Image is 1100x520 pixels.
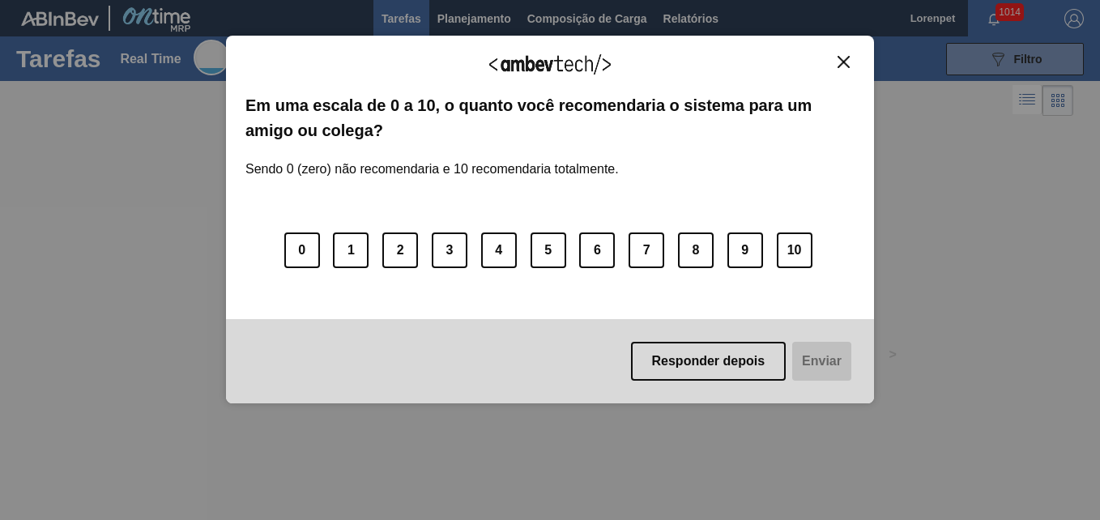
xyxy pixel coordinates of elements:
button: Responder depois [631,342,787,381]
button: 1 [333,232,369,268]
button: Close [833,55,855,69]
img: Logo Ambevtech [489,54,611,75]
button: 8 [678,232,714,268]
button: 9 [727,232,763,268]
button: 7 [629,232,664,268]
button: 10 [777,232,812,268]
button: 2 [382,232,418,268]
button: 3 [432,232,467,268]
button: 5 [531,232,566,268]
button: 6 [579,232,615,268]
label: Sendo 0 (zero) não recomendaria e 10 recomendaria totalmente. [245,143,619,177]
button: 0 [284,232,320,268]
img: Close [838,56,850,68]
label: Em uma escala de 0 a 10, o quanto você recomendaria o sistema para um amigo ou colega? [245,93,855,143]
button: 4 [481,232,517,268]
